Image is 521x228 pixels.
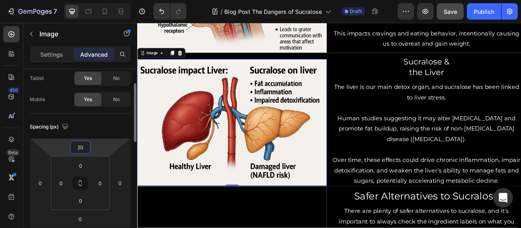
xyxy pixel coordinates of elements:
div: Mobile [30,96,45,103]
p: Sucralose & the Liver [248,43,488,70]
span: Yes [84,96,92,103]
span: Yes [84,75,92,82]
div: Tablet [30,75,44,82]
span: Save [444,8,457,15]
p: Settings [40,50,63,59]
p: This impacts cravings and eating behavior, intentionally causing us to overeat and gain weight. [248,7,488,34]
input: 20 [72,141,88,153]
span: No [113,75,120,82]
div: Publish [474,7,494,16]
div: 450 [8,87,20,93]
div: Spacing (px) [30,122,70,133]
button: 7 [3,3,61,20]
p: Image [39,29,109,39]
p: Human studies suggesting it may alter [MEDICAL_DATA] and promote fat buildup, raising the risk of... [248,115,488,155]
p: The liver is our main detox organ, and sucralose has been linked to liver stress. [248,75,488,102]
h2: Rich Text Editor. Editing area: main [247,42,488,71]
span: Blog Post The Dangers of Sucralose [224,7,322,16]
input: 0px [72,159,89,172]
button: Publish [467,3,501,20]
span: / [221,7,223,16]
input: 0px [55,177,67,189]
input: 0px [72,195,89,207]
input: 0px [94,177,106,189]
button: Save [437,3,464,20]
div: Image [10,35,28,42]
div: Beta [6,149,20,156]
p: Over time, these effects could drive chronic inflammation, impair detoxification, and weaken the ... [248,168,488,208]
input: 0 [114,177,126,189]
div: Undo/Redo [153,3,186,20]
span: Draft [350,8,362,15]
p: 7 [53,7,57,16]
input: 0 [34,177,46,189]
iframe: Design area [137,23,521,228]
p: Advanced [80,50,108,59]
div: Open Intercom Messenger [493,188,513,208]
input: 0 [72,213,88,225]
span: No [113,96,120,103]
div: Rich Text Editor. Editing area: main [247,75,488,208]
